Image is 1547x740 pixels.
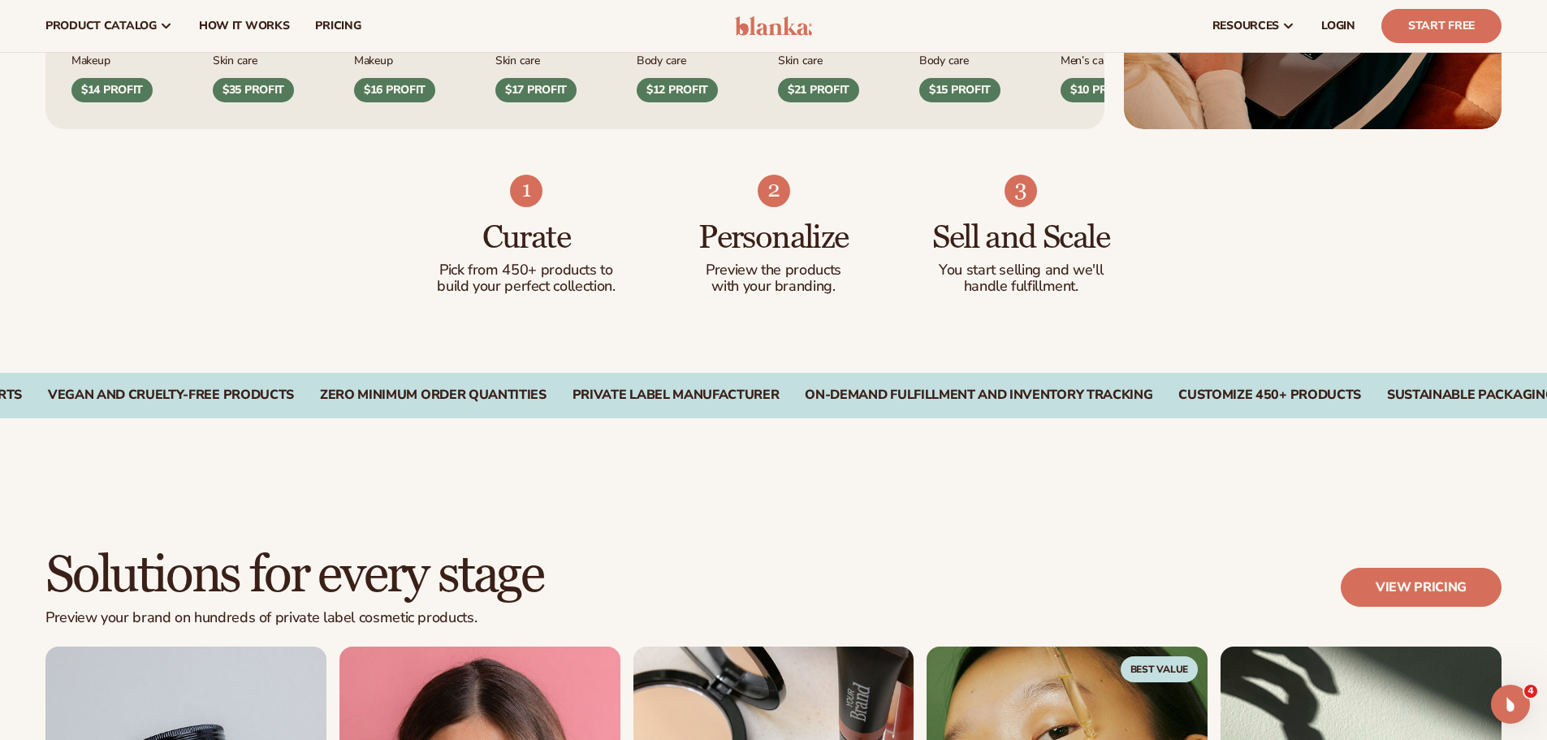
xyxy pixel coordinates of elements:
div: $17 PROFIT [495,78,577,102]
h3: Curate [435,220,618,256]
div: Makeup [71,51,193,68]
img: Shopify Image 8 [758,175,790,207]
p: with your branding. [682,279,865,295]
span: pricing [315,19,361,32]
div: Men’s Care [1061,51,1182,68]
div: Makeup [354,51,476,68]
div: Vegan and Cruelty-Free Products [48,387,294,403]
div: $12 PROFIT [637,78,718,102]
div: Skin Care [495,51,617,68]
p: You start selling and we'll [930,262,1113,279]
div: Zero Minimum Order Quantities [320,387,547,403]
p: Preview the products [682,262,865,279]
span: resources [1212,19,1279,32]
img: logo [735,16,812,36]
img: Shopify Image 7 [510,175,542,207]
span: LOGIN [1321,19,1355,32]
div: Body Care [637,51,758,68]
div: On-Demand Fulfillment and Inventory Tracking [805,387,1152,403]
div: $35 PROFIT [213,78,294,102]
div: PRIVATE LABEL MANUFACTURER [573,387,780,403]
span: Best Value [1121,656,1199,682]
div: Body Care [919,51,1041,68]
div: CUSTOMIZE 450+ PRODUCTS [1178,387,1361,403]
div: $14 PROFIT [71,78,153,102]
div: $16 PROFIT [354,78,435,102]
h3: Sell and Scale [930,220,1113,256]
a: Start Free [1381,9,1502,43]
h3: Personalize [682,220,865,256]
div: Skin Care [213,51,335,68]
div: $10 PROFIT [1061,78,1142,102]
iframe: Intercom live chat [1491,685,1530,724]
p: Preview your brand on hundreds of private label cosmetic products. [45,609,543,627]
p: Pick from 450+ products to build your perfect collection. [435,262,618,295]
div: $15 PROFIT [919,78,1000,102]
span: 4 [1524,685,1537,698]
img: Shopify Image 9 [1005,175,1037,207]
div: Skin Care [778,51,900,68]
div: $21 PROFIT [778,78,859,102]
p: handle fulfillment. [930,279,1113,295]
span: How It Works [199,19,290,32]
span: product catalog [45,19,157,32]
h2: Solutions for every stage [45,548,543,603]
a: View pricing [1341,568,1502,607]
